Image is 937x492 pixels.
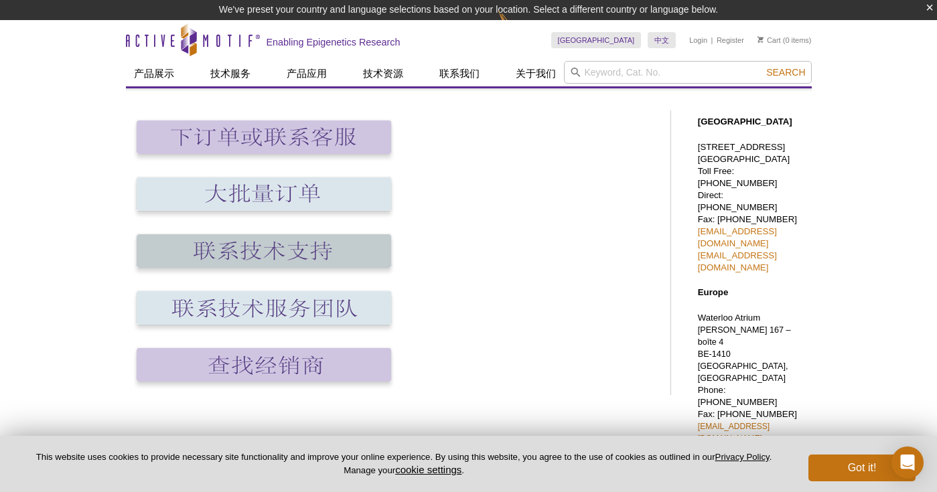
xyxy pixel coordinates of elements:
[808,455,916,481] button: Got it!
[698,287,728,297] strong: Europe
[698,312,805,481] p: Waterloo Atrium Phone: [PHONE_NUMBER] Fax: [PHONE_NUMBER]
[279,61,335,86] a: 产品应用
[267,36,401,48] h2: Enabling Epigenetics Research
[133,327,395,337] a: Contact the Services Group
[431,61,488,86] a: 联系我们
[137,348,391,382] img: Find a Distributor
[133,156,395,166] a: Place an Order or Contact Customer Support
[508,61,564,86] a: 关于我们
[395,464,461,475] button: cookie settings
[715,452,770,462] a: Privacy Policy
[698,226,777,248] a: [EMAIL_ADDRESS][DOMAIN_NAME]
[202,61,259,86] a: 技术服务
[137,120,391,154] img: Place Order/Contact Customer Support
[698,422,770,443] a: [EMAIL_ADDRESS][DOMAIN_NAME]
[498,10,534,42] img: Change Here
[133,213,395,223] a: Place a Bulk Order
[698,250,777,272] a: [EMAIL_ADDRESS][DOMAIN_NAME]
[698,141,805,274] p: [STREET_ADDRESS] [GEOGRAPHIC_DATA] Toll Free: [PHONE_NUMBER] Direct: [PHONE_NUMBER] Fax: [PHONE_N...
[698,116,792,127] strong: [GEOGRAPHIC_DATA]
[698,325,791,383] span: [PERSON_NAME] 167 – boîte 4 BE-1410 [GEOGRAPHIC_DATA], [GEOGRAPHIC_DATA]
[137,234,391,268] img: Contact Technical Support
[137,291,391,325] img: Contact the Services Group
[766,67,805,78] span: Search
[758,35,781,45] a: Cart
[133,384,395,394] a: Find a Distributor
[137,177,391,211] img: Order in Bulk
[21,451,786,477] p: This website uses cookies to provide necessary site functionality and improve your online experie...
[564,61,812,84] input: Keyword, Cat. No.
[126,61,182,86] a: 产品展示
[758,32,812,48] li: (0 items)
[762,66,809,78] button: Search
[648,32,676,48] a: 中文
[758,36,764,43] img: Your Cart
[551,32,642,48] a: [GEOGRAPHIC_DATA]
[891,446,924,479] div: Open Intercom Messenger
[133,270,395,280] a: Contact Technical Support
[711,32,713,48] li: |
[355,61,411,86] a: 技术资源
[717,35,744,45] a: Register
[689,35,707,45] a: Login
